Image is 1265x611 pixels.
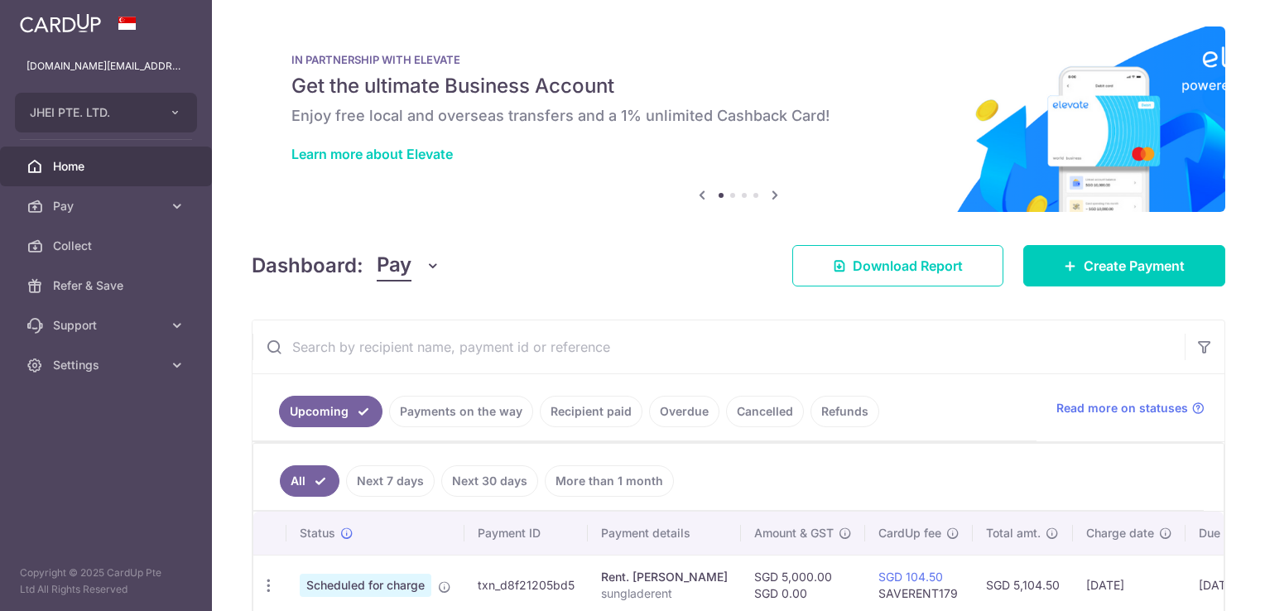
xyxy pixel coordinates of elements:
[986,525,1041,541] span: Total amt.
[26,58,185,75] p: [DOMAIN_NAME][EMAIL_ADDRESS][DOMAIN_NAME]
[810,396,879,427] a: Refunds
[30,104,152,121] span: JHEI PTE. LTD.
[545,465,674,497] a: More than 1 month
[726,396,804,427] a: Cancelled
[878,525,941,541] span: CardUp fee
[53,277,162,294] span: Refer & Save
[300,525,335,541] span: Status
[601,585,728,602] p: sungladerent
[291,73,1186,99] h5: Get the ultimate Business Account
[280,465,339,497] a: All
[464,512,588,555] th: Payment ID
[1056,400,1205,416] a: Read more on statuses
[754,525,834,541] span: Amount & GST
[252,251,363,281] h4: Dashboard:
[291,146,453,162] a: Learn more about Elevate
[1084,256,1185,276] span: Create Payment
[253,320,1185,373] input: Search by recipient name, payment id or reference
[389,396,533,427] a: Payments on the way
[291,106,1186,126] h6: Enjoy free local and overseas transfers and a 1% unlimited Cashback Card!
[878,570,943,584] a: SGD 104.50
[291,53,1186,66] p: IN PARTNERSHIP WITH ELEVATE
[792,245,1003,286] a: Download Report
[1199,525,1248,541] span: Due date
[540,396,642,427] a: Recipient paid
[53,357,162,373] span: Settings
[20,13,101,33] img: CardUp
[15,93,197,132] button: JHEI PTE. LTD.
[649,396,719,427] a: Overdue
[53,198,162,214] span: Pay
[1023,245,1225,286] a: Create Payment
[346,465,435,497] a: Next 7 days
[53,158,162,175] span: Home
[1086,525,1154,541] span: Charge date
[279,396,382,427] a: Upcoming
[441,465,538,497] a: Next 30 days
[252,26,1225,212] img: Renovation banner
[601,569,728,585] div: Rent. [PERSON_NAME]
[853,256,963,276] span: Download Report
[377,250,440,281] button: Pay
[53,317,162,334] span: Support
[53,238,162,254] span: Collect
[1056,400,1188,416] span: Read more on statuses
[588,512,741,555] th: Payment details
[377,250,411,281] span: Pay
[300,574,431,597] span: Scheduled for charge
